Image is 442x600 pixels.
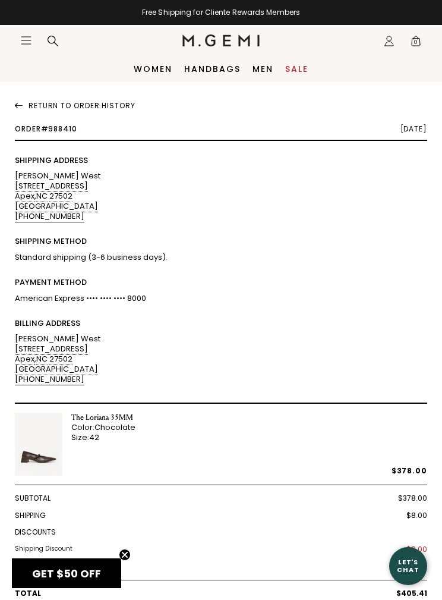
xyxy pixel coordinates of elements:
div: Subtotal [15,485,427,502]
span: Order #988410 [15,124,77,134]
div: $378.00 [392,466,427,476]
div: Size: 42 [71,433,135,443]
span: 0 [410,37,422,49]
img: M.Gemi [182,34,260,46]
div: Let's Chat [389,558,427,573]
div: - $8.00 [402,545,427,554]
button: Close teaser [119,549,131,561]
div: Shipping Method [15,222,427,253]
div: Shipping [15,502,427,520]
div: Taxes [15,554,427,571]
a: Handbags [184,64,241,74]
div: Shipping Address [15,141,427,172]
div: The Loriana 35MM [71,413,135,423]
div: Standard shipping (3-6 business days). [15,253,427,263]
div: GET $50 OFFClose teaser [12,558,121,588]
div: [PERSON_NAME] West [15,334,427,344]
div: American Express •••• •••• •••• 8000 [15,294,427,304]
div: Payment Method [15,263,427,294]
div: Color: Chocolate [71,423,135,433]
span: $378.00 [398,494,427,502]
span: [DATE] [400,125,427,133]
a: Men [252,64,273,74]
div: Billing Address [15,304,427,335]
span: $8.00 [406,511,427,520]
span: GET $50 OFF [32,566,101,581]
a: Return To Order History [15,97,427,110]
span: $405.41 [396,589,427,598]
div: Shipping Discount [15,545,72,554]
button: Open site menu [20,34,32,46]
div: Total [15,580,427,598]
a: Sale [285,64,308,74]
a: Women [134,64,172,74]
img: right arrow [15,97,23,108]
div: Discounts [15,519,427,536]
div: [PERSON_NAME] West [15,171,427,181]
